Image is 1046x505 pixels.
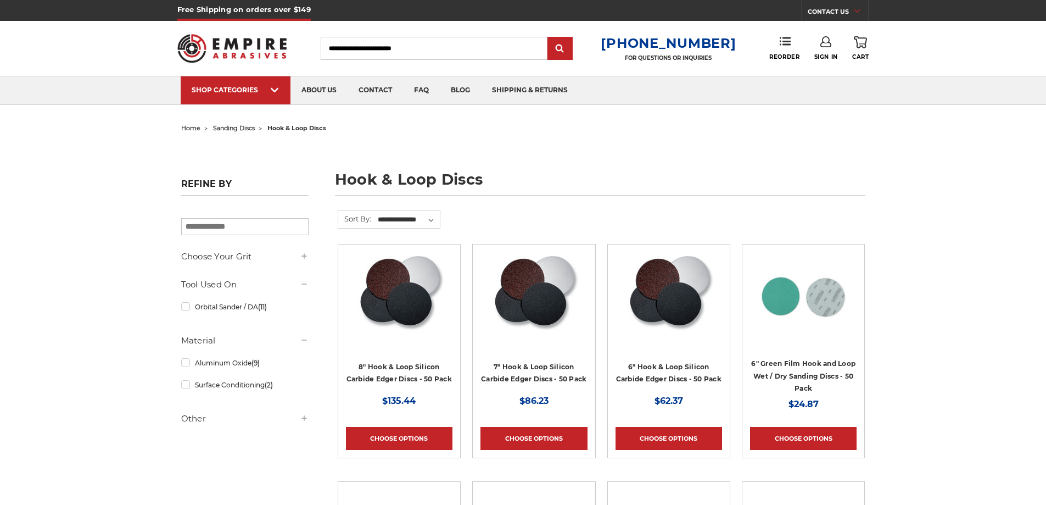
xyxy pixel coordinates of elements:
[290,76,348,104] a: about us
[601,35,736,51] a: [PHONE_NUMBER]
[181,334,309,347] h5: Material
[788,399,819,409] span: $24.87
[348,76,403,104] a: contact
[181,297,309,317] a: Orbital Sander / DA(11)
[258,303,267,311] span: (11)
[192,86,279,94] div: SHOP CATEGORIES
[750,427,857,450] a: Choose Options
[519,396,549,406] span: $86.23
[624,252,713,340] img: Silicon Carbide 6" Hook & Loop Edger Discs
[181,375,309,395] a: Surface Conditioning(2)
[181,124,200,132] a: home
[181,179,309,196] h5: Refine by
[769,36,799,60] a: Reorder
[852,53,869,60] span: Cart
[177,27,287,70] img: Empire Abrasives
[808,5,869,21] a: CONTACT US
[601,54,736,62] p: FOR QUESTIONS OR INQUIRIES
[852,36,869,60] a: Cart
[338,210,371,227] label: Sort By:
[346,427,452,450] a: Choose Options
[750,252,857,359] a: 6-inch 60-grit green film hook and loop sanding discs with fast cutting aluminum oxide for coarse...
[549,38,571,60] input: Submit
[769,53,799,60] span: Reorder
[213,124,255,132] a: sanding discs
[481,363,586,384] a: 7" Hook & Loop Silicon Carbide Edger Discs - 50 Pack
[267,124,326,132] span: hook & loop discs
[382,396,416,406] span: $135.44
[346,363,452,384] a: 8" Hook & Loop Silicon Carbide Edger Discs - 50 Pack
[440,76,481,104] a: blog
[181,353,309,373] a: Aluminum Oxide(9)
[376,212,440,228] select: Sort By:
[481,76,579,104] a: shipping & returns
[616,363,721,384] a: 6" Hook & Loop Silicon Carbide Edger Discs - 50 Pack
[751,359,855,392] a: 6" Green Film Hook and Loop Wet / Dry Sanding Discs - 50 Pack
[181,278,309,291] h5: Tool Used On
[480,427,587,450] a: Choose Options
[355,252,444,340] img: Silicon Carbide 8" Hook & Loop Edger Discs
[759,252,847,340] img: 6-inch 60-grit green film hook and loop sanding discs with fast cutting aluminum oxide for coarse...
[181,250,309,263] h5: Choose Your Grit
[814,53,838,60] span: Sign In
[480,252,587,359] a: Silicon Carbide 7" Hook & Loop Edger Discs
[616,427,722,450] a: Choose Options
[346,252,452,359] a: Silicon Carbide 8" Hook & Loop Edger Discs
[489,252,578,340] img: Silicon Carbide 7" Hook & Loop Edger Discs
[403,76,440,104] a: faq
[616,252,722,359] a: Silicon Carbide 6" Hook & Loop Edger Discs
[251,359,260,367] span: (9)
[265,381,273,389] span: (2)
[335,172,865,196] h1: hook & loop discs
[655,396,683,406] span: $62.37
[181,412,309,425] h5: Other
